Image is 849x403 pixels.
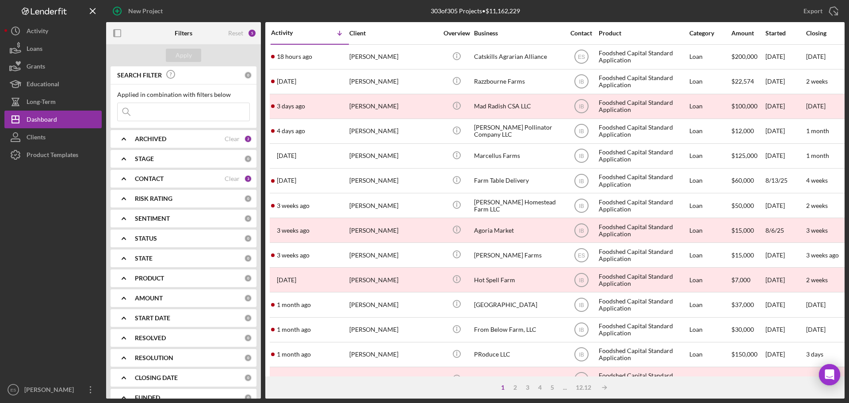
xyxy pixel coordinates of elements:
[579,277,584,283] text: IB
[474,119,562,143] div: [PERSON_NAME] Pollinator Company LLC
[175,30,192,37] b: Filters
[806,226,828,234] time: 3 weeks
[689,144,730,168] div: Loan
[4,93,102,111] button: Long-Term
[4,128,102,146] a: Clients
[135,175,164,182] b: CONTACT
[599,318,687,342] div: Foodshed Capital Standard Application
[27,22,48,42] div: Activity
[27,40,42,60] div: Loans
[765,45,805,69] div: [DATE]
[244,234,252,242] div: 0
[579,153,584,159] text: IB
[765,219,805,242] div: 8/6/25
[27,58,45,77] div: Grants
[135,255,153,262] b: STATE
[765,194,805,217] div: [DATE]
[277,127,305,134] time: 2025-08-25 15:51
[4,58,102,75] a: Grants
[128,2,163,20] div: New Project
[135,235,157,242] b: STATUS
[349,119,438,143] div: [PERSON_NAME]
[579,327,584,333] text: IB
[135,334,166,342] b: RESOLVED
[277,351,311,358] time: 2025-07-18 15:52
[474,243,562,267] div: [PERSON_NAME] Farms
[349,243,438,267] div: [PERSON_NAME]
[806,177,828,184] time: 4 weeks
[765,144,805,168] div: [DATE]
[509,384,521,391] div: 2
[765,343,805,366] div: [DATE]
[349,95,438,118] div: [PERSON_NAME]
[474,219,562,242] div: Agoria Market
[689,45,730,69] div: Loan
[27,146,78,166] div: Product Templates
[349,194,438,217] div: [PERSON_NAME]
[349,368,438,391] div: [DEMOGRAPHIC_DATA] La Bar
[22,381,80,401] div: [PERSON_NAME]
[571,384,596,391] div: 12.12
[806,326,826,333] time: [DATE]
[135,315,170,322] b: START DATE
[474,293,562,316] div: [GEOGRAPHIC_DATA]
[474,95,562,118] div: Mad Radish CSA LLC
[135,155,154,162] b: STAGE
[4,22,102,40] button: Activity
[579,104,584,110] text: IB
[27,75,59,95] div: Educational
[277,301,311,308] time: 2025-07-29 12:52
[689,318,730,342] div: Loan
[135,195,172,202] b: RISK RATING
[579,79,584,85] text: IB
[349,144,438,168] div: [PERSON_NAME]
[474,194,562,217] div: [PERSON_NAME] Homestead Farm LLC
[11,388,16,392] text: ES
[277,252,310,259] time: 2025-08-05 18:11
[577,54,585,60] text: ES
[731,343,765,366] div: $150,000
[599,343,687,366] div: Foodshed Capital Standard Application
[27,111,57,130] div: Dashboard
[731,268,765,292] div: $7,000
[599,368,687,391] div: Foodshed Capital Standard Application
[277,177,296,184] time: 2025-08-19 01:07
[277,152,296,159] time: 2025-08-21 15:21
[248,29,256,38] div: 5
[731,318,765,342] div: $30,000
[599,45,687,69] div: Foodshed Capital Standard Application
[689,293,730,316] div: Loan
[577,252,585,258] text: ES
[176,49,192,62] div: Apply
[117,91,250,98] div: Applied in combination with filters below
[244,394,252,402] div: 0
[731,219,765,242] div: $15,000
[731,293,765,316] div: $37,000
[806,53,826,60] time: [DATE]
[599,95,687,118] div: Foodshed Capital Standard Application
[244,354,252,362] div: 0
[765,95,805,118] div: [DATE]
[579,178,584,184] text: IB
[106,2,172,20] button: New Project
[806,202,828,209] time: 2 weeks
[689,30,730,37] div: Category
[135,295,163,302] b: AMOUNT
[765,268,805,292] div: [DATE]
[599,144,687,168] div: Foodshed Capital Standard Application
[765,293,805,316] div: [DATE]
[244,175,252,183] div: 3
[765,368,805,391] div: [DATE]
[135,374,178,381] b: CLOSING DATE
[579,376,584,383] text: IB
[765,70,805,93] div: [DATE]
[244,215,252,223] div: 0
[599,219,687,242] div: Foodshed Capital Standard Application
[565,30,598,37] div: Contact
[4,40,102,58] button: Loans
[228,30,243,37] div: Reset
[689,169,730,192] div: Loan
[4,146,102,164] button: Product Templates
[731,368,765,391] div: $90,000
